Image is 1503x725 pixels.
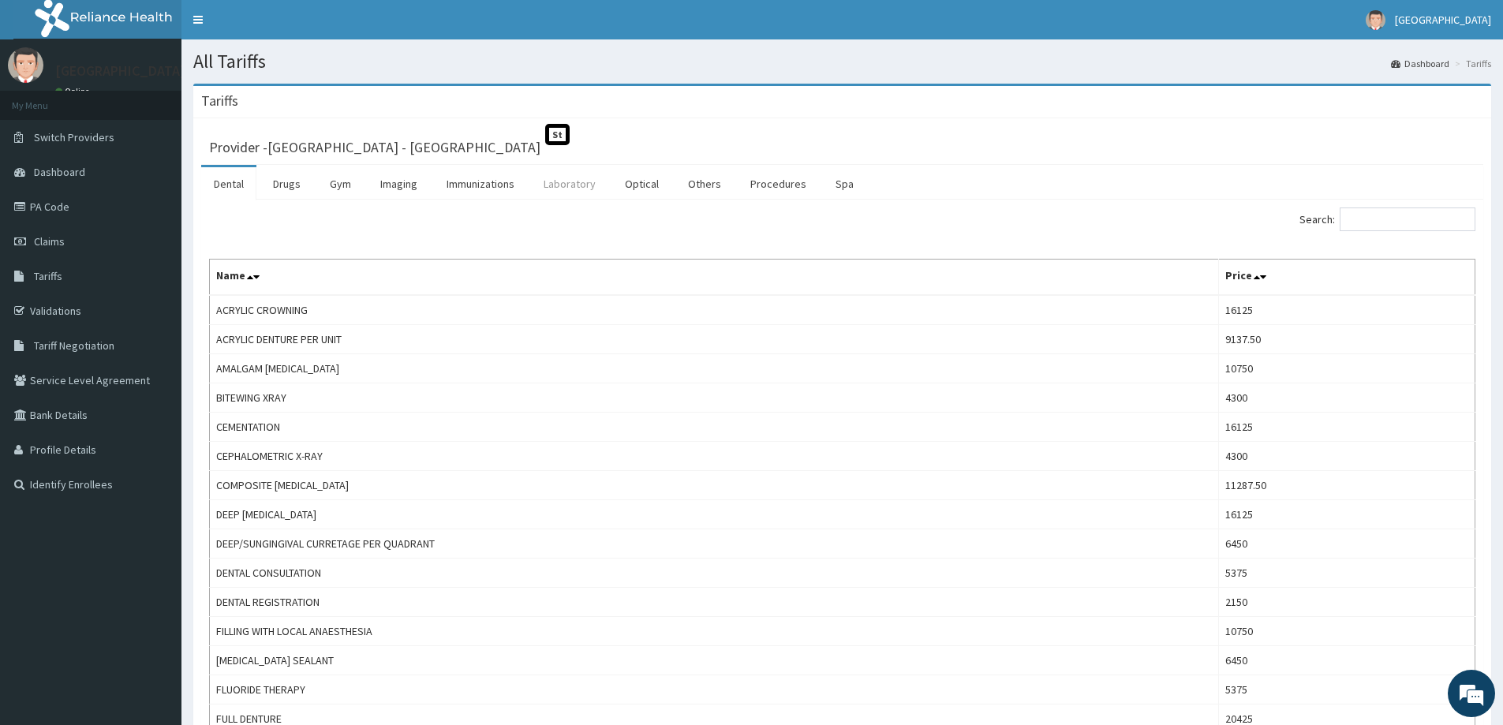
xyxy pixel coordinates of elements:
a: Drugs [260,167,313,200]
input: Search: [1340,207,1475,231]
h3: Provider - [GEOGRAPHIC_DATA] - [GEOGRAPHIC_DATA] [209,140,540,155]
a: Dental [201,167,256,200]
td: 6450 [1219,646,1475,675]
td: 5375 [1219,675,1475,704]
td: AMALGAM [MEDICAL_DATA] [210,354,1219,383]
a: Gym [317,167,364,200]
a: Others [675,167,734,200]
td: FILLING WITH LOCAL ANAESTHESIA [210,617,1219,646]
span: Claims [34,234,65,249]
th: Price [1219,260,1475,296]
td: 5375 [1219,559,1475,588]
td: ACRYLIC DENTURE PER UNIT [210,325,1219,354]
td: 16125 [1219,295,1475,325]
img: User Image [8,47,43,83]
td: 9137.50 [1219,325,1475,354]
a: Procedures [738,167,819,200]
td: [MEDICAL_DATA] SEALANT [210,646,1219,675]
h3: Tariffs [201,94,238,108]
p: [GEOGRAPHIC_DATA] [55,64,185,78]
td: DENTAL CONSULTATION [210,559,1219,588]
td: CEMENTATION [210,413,1219,442]
span: Tariffs [34,269,62,283]
td: ACRYLIC CROWNING [210,295,1219,325]
li: Tariffs [1451,57,1491,70]
td: CEPHALOMETRIC X-RAY [210,442,1219,471]
a: Online [55,86,93,97]
td: 4300 [1219,442,1475,471]
td: DENTAL REGISTRATION [210,588,1219,617]
a: Optical [612,167,671,200]
td: 10750 [1219,617,1475,646]
td: 2150 [1219,588,1475,617]
a: Spa [823,167,866,200]
a: Dashboard [1391,57,1449,70]
td: 6450 [1219,529,1475,559]
a: Laboratory [531,167,608,200]
td: BITEWING XRAY [210,383,1219,413]
td: FLUORIDE THERAPY [210,675,1219,704]
td: DEEP [MEDICAL_DATA] [210,500,1219,529]
td: 10750 [1219,354,1475,383]
span: Switch Providers [34,130,114,144]
img: User Image [1366,10,1385,30]
td: 16125 [1219,500,1475,529]
span: St [545,124,570,145]
a: Immunizations [434,167,527,200]
td: 11287.50 [1219,471,1475,500]
span: Tariff Negotiation [34,338,114,353]
td: 16125 [1219,413,1475,442]
h1: All Tariffs [193,51,1491,72]
th: Name [210,260,1219,296]
a: Imaging [368,167,430,200]
label: Search: [1299,207,1475,231]
td: 4300 [1219,383,1475,413]
td: DEEP/SUNGINGIVAL CURRETAGE PER QUADRANT [210,529,1219,559]
td: COMPOSITE [MEDICAL_DATA] [210,471,1219,500]
span: Dashboard [34,165,85,179]
span: [GEOGRAPHIC_DATA] [1395,13,1491,27]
